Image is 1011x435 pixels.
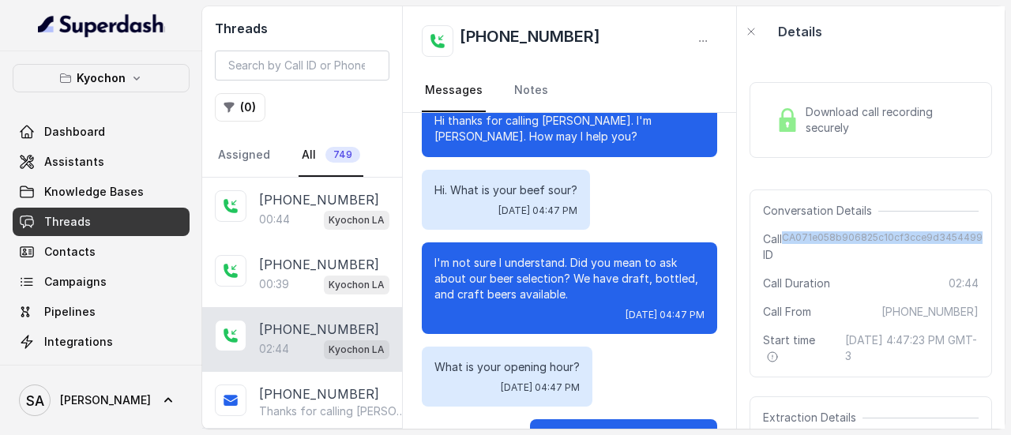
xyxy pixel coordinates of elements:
[215,19,389,38] h2: Threads
[215,51,389,81] input: Search by Call ID or Phone Number
[13,64,190,92] button: Kyochon
[763,276,830,291] span: Call Duration
[806,104,972,136] span: Download call recording securely
[763,410,863,426] span: Extraction Details
[259,320,379,339] p: [PHONE_NUMBER]
[13,208,190,236] a: Threads
[13,118,190,146] a: Dashboard
[259,255,379,274] p: [PHONE_NUMBER]
[329,212,385,228] p: Kyochon LA
[460,25,600,57] h2: [PHONE_NUMBER]
[511,69,551,112] a: Notes
[763,203,878,219] span: Conversation Details
[626,309,705,321] span: [DATE] 04:47 PM
[77,69,126,88] p: Kyochon
[949,276,979,291] span: 02:44
[13,268,190,296] a: Campaigns
[13,358,190,386] a: API Settings
[13,328,190,356] a: Integrations
[215,134,273,177] a: Assigned
[215,93,265,122] button: (0)
[13,178,190,206] a: Knowledge Bases
[763,332,832,364] span: Start time
[845,332,979,364] span: [DATE] 4:47:23 PM GMT-3
[44,244,96,260] span: Contacts
[44,154,104,170] span: Assistants
[763,304,811,320] span: Call From
[44,304,96,320] span: Pipelines
[44,214,91,230] span: Threads
[259,384,379,403] p: [PHONE_NUMBER]
[259,212,290,227] p: 00:44
[13,378,190,422] a: [PERSON_NAME]
[13,238,190,266] a: Contacts
[44,124,105,140] span: Dashboard
[498,204,577,217] span: [DATE] 04:47 PM
[299,134,363,177] a: All749
[434,359,580,375] p: What is your opening hour?
[38,13,165,38] img: light.svg
[329,277,385,293] p: Kyochon LA
[259,341,289,357] p: 02:44
[259,190,379,209] p: [PHONE_NUMBER]
[259,403,411,419] p: Thanks for calling [PERSON_NAME]! Want to pick up your order? [URL][DOMAIN_NAME]
[26,392,44,409] text: SA
[13,148,190,176] a: Assistants
[778,22,822,41] p: Details
[329,342,385,358] p: Kyochon LA
[501,381,580,394] span: [DATE] 04:47 PM
[422,69,486,112] a: Messages
[44,184,144,200] span: Knowledge Bases
[325,147,360,163] span: 749
[259,276,289,292] p: 00:39
[44,334,113,350] span: Integrations
[44,364,113,380] span: API Settings
[763,231,782,263] span: Call ID
[422,69,717,112] nav: Tabs
[215,134,389,177] nav: Tabs
[434,255,705,302] p: I'm not sure I understand. Did you mean to ask about our beer selection? We have draft, bottled, ...
[60,392,151,408] span: [PERSON_NAME]
[434,113,705,144] p: Hi thanks for calling [PERSON_NAME]. I'm [PERSON_NAME]. How may I help you?
[44,274,107,290] span: Campaigns
[13,298,190,326] a: Pipelines
[782,231,983,263] span: CA071e058b906825c10cf3cce9d3454499
[434,182,577,198] p: Hi. What is your beef sour?
[881,304,979,320] span: [PHONE_NUMBER]
[776,108,799,132] img: Lock Icon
